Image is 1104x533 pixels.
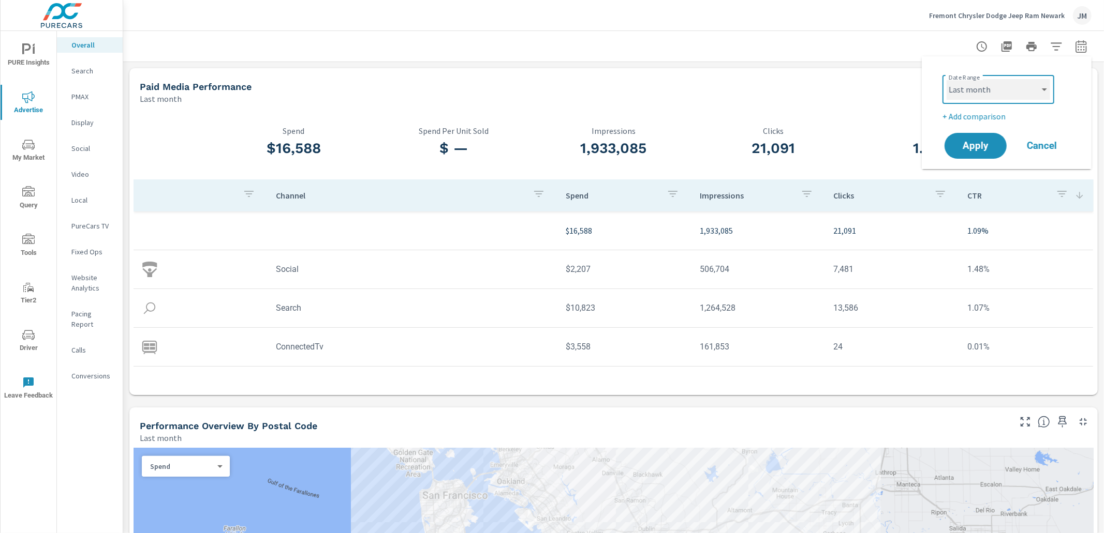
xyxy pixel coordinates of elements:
[71,221,114,231] p: PureCars TV
[57,115,123,130] div: Display
[71,247,114,257] p: Fixed Ops
[834,224,951,237] p: 21,091
[557,256,691,282] td: $2,207
[4,281,53,307] span: Tier2
[1017,414,1034,430] button: Make Fullscreen
[57,342,123,358] div: Calls
[71,40,114,50] p: Overall
[700,224,817,237] p: 1,933,085
[945,133,1007,159] button: Apply
[140,432,182,444] p: Last month
[967,224,1085,237] p: 1.09%
[826,295,960,321] td: 13,586
[71,66,114,76] p: Search
[1021,36,1042,57] button: Print Report
[142,262,157,277] img: icon-social.svg
[142,462,222,471] div: Spend
[691,256,826,282] td: 506,704
[71,117,114,128] p: Display
[566,190,658,201] p: Spend
[57,306,123,332] div: Pacing Report
[959,333,1093,360] td: 0.01%
[4,376,53,402] span: Leave Feedback
[71,92,114,102] p: PMAX
[71,272,114,293] p: Website Analytics
[71,309,114,329] p: Pacing Report
[268,333,558,360] td: ConnectedTv
[57,368,123,384] div: Conversions
[1046,36,1067,57] button: Apply Filters
[1,31,56,412] div: nav menu
[557,333,691,360] td: $3,558
[142,300,157,316] img: icon-search.svg
[566,224,683,237] p: $16,588
[1075,414,1092,430] button: Minimize Widget
[268,295,558,321] td: Search
[1073,6,1092,25] div: JM
[71,371,114,381] p: Conversions
[4,186,53,211] span: Query
[142,339,157,355] img: icon-connectedtv.svg
[214,126,374,135] p: Spend
[276,190,525,201] p: Channel
[57,141,123,156] div: Social
[71,195,114,205] p: Local
[57,192,123,208] div: Local
[694,140,853,157] h3: 21,091
[691,295,826,321] td: 1,264,528
[996,36,1017,57] button: "Export Report to PDF"
[694,126,853,135] p: Clicks
[691,333,826,360] td: 161,853
[534,126,694,135] p: Impressions
[967,190,1048,201] p: CTR
[943,110,1075,123] p: + Add comparison
[374,126,534,135] p: Spend Per Unit Sold
[834,190,926,201] p: Clicks
[853,140,1013,157] h3: 1.09%
[140,420,317,431] h5: Performance Overview By Postal Code
[214,140,374,157] h3: $16,588
[57,37,123,53] div: Overall
[955,141,996,150] span: Apply
[959,295,1093,321] td: 1.07%
[374,140,534,157] h3: $ —
[1071,36,1092,57] button: Select Date Range
[4,234,53,259] span: Tools
[150,462,213,471] p: Spend
[534,140,694,157] h3: 1,933,085
[4,139,53,164] span: My Market
[1038,416,1050,428] span: Understand performance data by postal code. Individual postal codes can be selected and expanded ...
[826,333,960,360] td: 24
[826,256,960,282] td: 7,481
[71,143,114,154] p: Social
[71,345,114,355] p: Calls
[71,169,114,179] p: Video
[4,43,53,69] span: PURE Insights
[929,11,1065,20] p: Fremont Chrysler Dodge Jeep Ram Newark
[140,93,182,105] p: Last month
[4,91,53,116] span: Advertise
[1054,414,1071,430] span: Save this to your personalized report
[57,270,123,296] div: Website Analytics
[959,256,1093,282] td: 1.48%
[853,126,1013,135] p: CTR
[57,63,123,79] div: Search
[700,190,792,201] p: Impressions
[1011,133,1073,159] button: Cancel
[57,166,123,182] div: Video
[268,256,558,282] td: Social
[4,329,53,354] span: Driver
[57,89,123,104] div: PMAX
[1021,141,1063,150] span: Cancel
[140,81,252,92] h5: Paid Media Performance
[57,244,123,260] div: Fixed Ops
[557,295,691,321] td: $10,823
[57,218,123,234] div: PureCars TV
